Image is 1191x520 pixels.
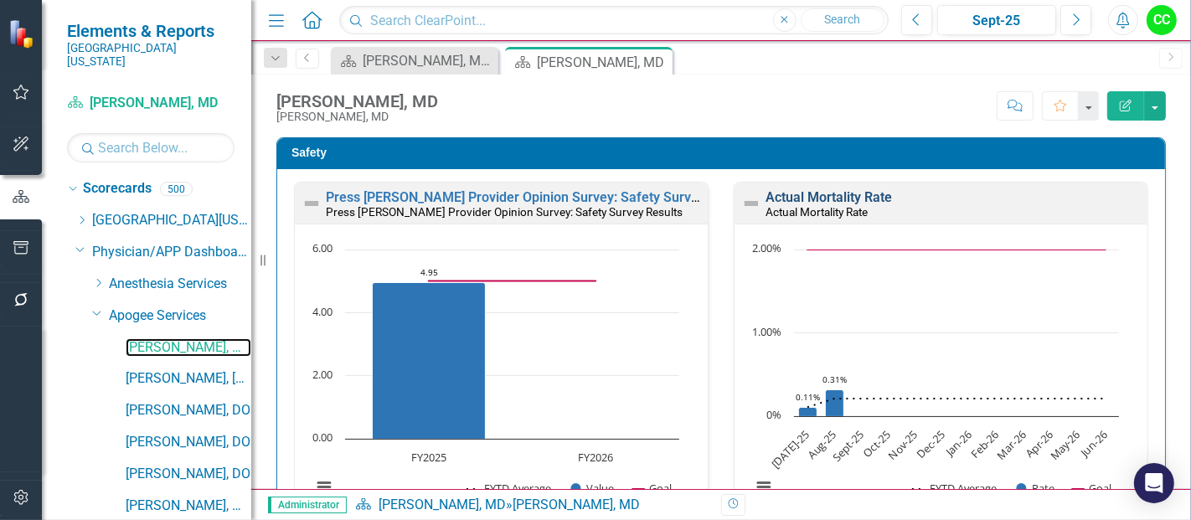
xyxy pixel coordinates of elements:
[326,189,753,205] a: Press [PERSON_NAME] Provider Opinion Survey: Safety Survey Results
[741,193,761,214] img: Not Defined
[804,427,839,462] text: Aug-25
[312,240,333,255] text: 6.00
[632,481,672,496] button: Show Goal
[363,50,494,71] div: [PERSON_NAME], MD Dashboard
[734,182,1148,518] div: Double-Click to Edit
[912,481,998,496] button: Show FYTD Average
[126,497,251,516] a: [PERSON_NAME], MD
[291,147,1157,159] h3: Safety
[967,427,1002,461] text: Feb-26
[752,324,781,339] text: 1.00%
[303,241,699,513] div: Chart. Highcharts interactive chart.
[8,19,38,49] img: ClearPoint Strategy
[1072,481,1111,496] button: Show Goal
[312,304,333,319] text: 4.00
[420,266,438,278] text: 4.95
[484,481,551,496] text: FYTD Average
[799,407,817,416] path: Jul-25, 0.10695187. Rate.
[126,338,251,358] a: [PERSON_NAME], MD
[1023,427,1056,461] text: Apr-26
[373,282,486,439] path: FY2025, 4.95. Value.
[885,427,920,462] text: Nov-25
[993,427,1029,462] text: Mar-26
[796,391,820,403] text: 0.11%
[294,182,709,518] div: Double-Click to Edit
[312,430,333,445] text: 0.00
[109,275,251,294] a: Anesthesia Services
[649,481,672,496] text: Goal
[766,407,781,422] text: 0%
[1147,5,1177,35] button: CC
[930,481,997,496] text: FYTD Average
[1017,481,1055,496] button: Show Rate
[752,240,781,255] text: 2.00%
[92,211,251,230] a: [GEOGRAPHIC_DATA][US_STATE]
[126,465,251,484] a: [PERSON_NAME], DO
[824,13,860,26] span: Search
[67,21,235,41] span: Elements & Reports
[801,8,884,32] button: Search
[752,475,776,498] button: View chart menu, Chart
[1033,481,1055,496] text: Rate
[467,481,553,496] button: Show FYTD Average
[822,373,847,385] text: 0.31%
[578,450,613,465] text: FY2026
[126,369,251,389] a: [PERSON_NAME], [GEOGRAPHIC_DATA]
[126,401,251,420] a: [PERSON_NAME], DO
[941,427,975,461] text: Jan-26
[513,497,640,512] div: [PERSON_NAME], MD
[1047,427,1083,463] text: May-26
[126,433,251,452] a: [PERSON_NAME], DO
[92,243,251,262] a: Physician/APP Dashboards
[913,427,947,461] text: Dec-25
[743,241,1127,513] svg: Interactive chart
[537,52,668,73] div: [PERSON_NAME], MD
[860,427,894,461] text: Oct-25
[805,246,1109,253] g: Goal, series 3 of 3. Line with 12 data points.
[312,475,336,498] button: View chart menu, Chart
[276,111,438,123] div: [PERSON_NAME], MD
[109,306,251,326] a: Apogee Services
[587,481,615,496] text: Value
[160,182,193,196] div: 500
[339,6,889,35] input: Search ClearPoint...
[67,133,235,162] input: Search Below...
[373,250,597,440] g: Value, series 2 of 3. Bar series with 2 bars.
[743,241,1139,513] div: Chart. Highcharts interactive chart.
[67,94,235,113] a: [PERSON_NAME], MD
[1076,427,1110,461] text: Jun-26
[571,481,615,496] button: Show Value
[1134,463,1174,503] div: Open Intercom Messenger
[302,193,322,214] img: Not Defined
[766,205,868,219] small: Actual Mortality Rate
[937,5,1056,35] button: Sept-25
[312,367,333,382] text: 2.00
[943,11,1050,31] div: Sept-25
[768,427,812,471] text: [DATE]-25
[303,241,688,513] svg: Interactive chart
[355,496,709,515] div: »
[766,189,892,205] a: Actual Mortality Rate
[67,41,235,69] small: [GEOGRAPHIC_DATA][US_STATE]
[411,450,446,465] text: FY2025
[829,427,867,465] text: Sept-25
[379,497,506,512] a: [PERSON_NAME], MD
[268,497,347,513] span: Administrator
[83,179,152,198] a: Scorecards
[1089,481,1111,496] text: Goal
[326,205,683,219] small: Press [PERSON_NAME] Provider Opinion Survey: Safety Survey Results
[276,92,438,111] div: [PERSON_NAME], MD
[335,50,494,71] a: [PERSON_NAME], MD Dashboard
